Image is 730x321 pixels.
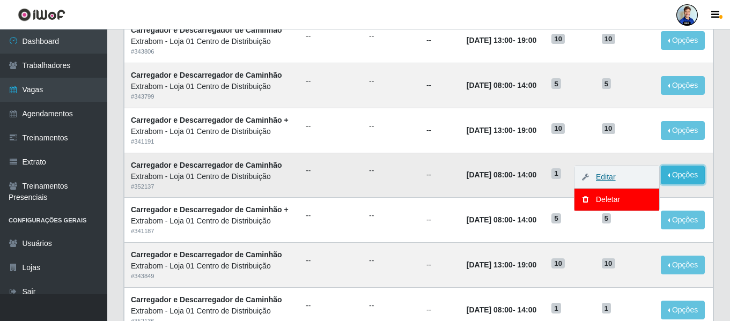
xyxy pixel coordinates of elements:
[551,123,565,134] span: 10
[551,213,561,224] span: 5
[551,34,565,44] span: 10
[602,78,611,89] span: 5
[131,92,293,101] div: # 343799
[131,81,293,92] div: Extrabom - Loja 01 Centro de Distribuição
[467,215,536,224] strong: -
[420,18,460,63] td: --
[467,260,536,269] strong: -
[131,36,293,47] div: Extrabom - Loja 01 Centro de Distribuição
[306,300,356,311] ul: --
[131,137,293,146] div: # 341191
[131,260,293,272] div: Extrabom - Loja 01 Centro de Distribuição
[420,108,460,153] td: --
[467,170,536,179] strong: -
[517,260,536,269] time: 19:00
[517,305,536,314] time: 14:00
[517,126,536,135] time: 19:00
[517,36,536,44] time: 19:00
[467,81,536,89] strong: -
[602,303,611,313] span: 1
[661,31,705,50] button: Opções
[420,198,460,243] td: --
[131,227,293,236] div: # 341187
[602,213,611,224] span: 5
[369,300,414,311] ul: --
[467,305,513,314] time: [DATE] 08:00
[369,31,414,42] ul: --
[131,272,293,281] div: # 343849
[306,210,356,221] ul: --
[369,255,414,266] ul: --
[661,256,705,274] button: Opções
[661,76,705,95] button: Opções
[131,215,293,227] div: Extrabom - Loja 01 Centro de Distribuição
[369,210,414,221] ul: --
[551,168,561,179] span: 1
[420,63,460,108] td: --
[467,126,513,135] time: [DATE] 13:00
[661,301,705,319] button: Opções
[467,81,513,89] time: [DATE] 08:00
[602,258,615,269] span: 10
[602,34,615,44] span: 10
[306,31,356,42] ul: --
[131,71,282,79] strong: Carregador e Descarregador de Caminhão
[661,211,705,229] button: Opções
[467,36,513,44] time: [DATE] 13:00
[369,165,414,176] ul: --
[467,215,513,224] time: [DATE] 08:00
[467,260,513,269] time: [DATE] 13:00
[131,171,293,182] div: Extrabom - Loja 01 Centro de Distribuição
[306,121,356,132] ul: --
[306,165,356,176] ul: --
[467,36,536,44] strong: -
[467,170,513,179] time: [DATE] 08:00
[131,305,293,317] div: Extrabom - Loja 01 Centro de Distribuição
[602,123,615,134] span: 10
[467,126,536,135] strong: -
[131,47,293,56] div: # 343806
[551,303,561,313] span: 1
[585,173,616,181] a: Editar
[661,121,705,140] button: Opções
[306,255,356,266] ul: --
[661,166,705,184] button: Opções
[517,170,536,179] time: 14:00
[131,182,293,191] div: # 352137
[467,305,536,314] strong: -
[131,116,289,124] strong: Carregador e Descarregador de Caminhão +
[131,26,282,34] strong: Carregador e Descarregador de Caminhão
[131,161,282,169] strong: Carregador e Descarregador de Caminhão
[585,194,648,205] div: Deletar
[18,8,65,21] img: CoreUI Logo
[306,76,356,87] ul: --
[517,81,536,89] time: 14:00
[420,153,460,198] td: --
[131,250,282,259] strong: Carregador e Descarregador de Caminhão
[369,121,414,132] ul: --
[131,126,293,137] div: Extrabom - Loja 01 Centro de Distribuição
[517,215,536,224] time: 14:00
[420,243,460,288] td: --
[369,76,414,87] ul: --
[131,205,289,214] strong: Carregador e Descarregador de Caminhão +
[551,258,565,269] span: 10
[551,78,561,89] span: 5
[131,295,282,304] strong: Carregador e Descarregador de Caminhão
